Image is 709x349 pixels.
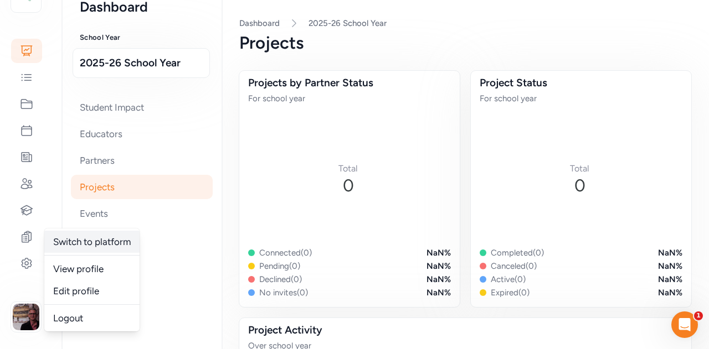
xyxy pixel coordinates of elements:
div: For school year [248,93,451,104]
div: Sites [71,281,213,305]
div: Projects by Partner Status [248,75,451,91]
a: Logout [44,307,140,329]
div: Declined ( 0 ) [259,274,302,285]
div: Projects [71,175,213,199]
div: Organizations [71,308,213,332]
span: 1 [694,311,703,320]
div: NaN % [658,261,682,272]
div: NaN % [427,247,451,258]
div: Active ( 0 ) [491,274,526,285]
a: 2025-26 School Year [309,18,387,29]
span: 2025-26 School Year [80,55,203,71]
div: Connected ( 0 ) [259,247,312,258]
a: Switch to platform [44,231,140,253]
div: NaN % [427,287,451,298]
div: NaN % [427,274,451,285]
div: Project Status [480,75,682,91]
div: Evaluations [71,254,213,279]
div: Educators [71,122,213,146]
div: Canceled ( 0 ) [491,261,537,272]
div: Completed ( 0 ) [491,247,544,258]
div: NaN % [427,261,451,272]
div: For school year [480,93,682,104]
div: NaN % [658,247,682,258]
div: Project Activity [248,322,682,338]
a: View profile [44,258,140,280]
h3: School Year [80,33,204,42]
div: Offers [71,228,213,252]
a: Dashboard [239,18,280,28]
div: NaN % [658,274,682,285]
div: NaN % [658,287,682,298]
div: Student Impact [71,95,213,119]
div: Partners [71,148,213,173]
div: Projects [239,33,691,53]
div: Events [71,201,213,226]
button: 2025-26 School Year [73,48,210,78]
nav: Breadcrumb [239,18,691,29]
a: Edit profile [44,280,140,302]
div: No invites ( 0 ) [259,287,308,298]
div: Expired ( 0 ) [491,287,530,298]
iframe: Intercom live chat [671,311,698,338]
div: Pending ( 0 ) [259,261,300,272]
